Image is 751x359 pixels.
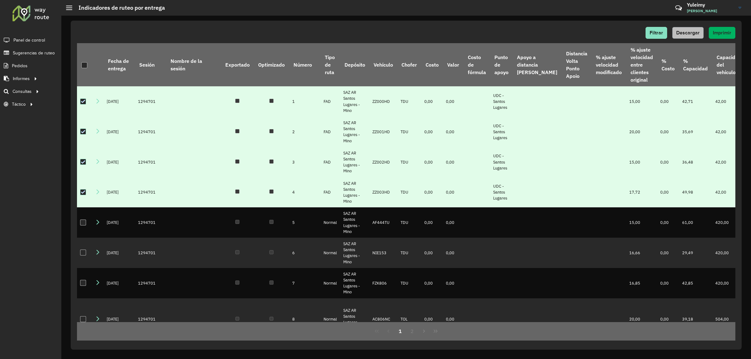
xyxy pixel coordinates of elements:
[320,147,340,177] td: FAD
[397,86,421,117] td: TDU
[712,86,745,117] td: 42,00
[340,177,369,208] td: SAZ AR Santos Lugares - Mino
[679,298,712,341] td: 39,18
[646,27,667,39] button: Filtrar
[712,238,745,268] td: 420,00
[687,2,734,8] h3: Yuleimy
[421,298,443,341] td: 0,00
[676,30,700,35] span: Descargar
[166,43,221,86] th: Nombre de la sesión
[104,43,135,86] th: Fecha de entrega
[418,325,430,337] button: Next Page
[369,177,397,208] td: ZZ003HD
[490,177,513,208] td: UDC - Santos Lugares
[626,147,657,177] td: 15,00
[135,43,166,86] th: Sesión
[443,86,463,117] td: 0,00
[443,117,463,147] td: 0,00
[406,325,418,337] button: 2
[657,147,679,177] td: 0,00
[289,86,320,117] td: 1
[340,268,369,298] td: SAZ AR Santos Lugares - Mino
[369,207,397,238] td: AF444TU
[320,298,340,341] td: Normal
[626,86,657,117] td: 15,00
[421,86,443,117] td: 0,00
[443,43,463,86] th: Valor
[289,147,320,177] td: 3
[626,268,657,298] td: 16,85
[369,268,397,298] td: FZK806
[562,43,591,86] th: Distancia Volta Ponto Apoio
[320,86,340,117] td: FAD
[490,86,513,117] td: UDC - Santos Lugares
[104,207,135,238] td: [DATE]
[650,30,663,35] span: Filtrar
[421,177,443,208] td: 0,00
[397,207,421,238] td: TDU
[421,207,443,238] td: 0,00
[340,86,369,117] td: SAZ AR Santos Lugares - Mino
[709,27,735,39] button: Imprimir
[443,147,463,177] td: 0,00
[340,207,369,238] td: SAZ AR Santos Lugares - Mino
[135,238,166,268] td: 1294701
[657,207,679,238] td: 0,00
[712,207,745,238] td: 420,00
[712,147,745,177] td: 42,00
[397,43,421,86] th: Chofer
[679,177,712,208] td: 49,98
[340,43,369,86] th: Depósito
[397,177,421,208] td: TDU
[289,207,320,238] td: 5
[591,43,626,86] th: % ajuste velocidad modificado
[394,325,406,337] button: 1
[13,50,55,56] span: Sugerencias de ruteo
[672,1,685,15] a: Contacto rápido
[513,43,562,86] th: Apoyo a distancia [PERSON_NAME]
[369,43,397,86] th: Vehículo
[104,298,135,341] td: [DATE]
[657,43,679,86] th: % Costo
[369,117,397,147] td: ZZ001HD
[104,238,135,268] td: [DATE]
[679,43,712,86] th: % Capacidad
[135,298,166,341] td: 1294701
[421,117,443,147] td: 0,00
[289,298,320,341] td: 8
[657,268,679,298] td: 0,00
[626,207,657,238] td: 15,00
[320,177,340,208] td: FAD
[490,43,513,86] th: Punto de apoyo
[369,147,397,177] td: ZZ002HD
[104,86,135,117] td: [DATE]
[254,43,289,86] th: Optimizado
[320,268,340,298] td: Normal
[320,117,340,147] td: FAD
[340,298,369,341] td: SAZ AR Santos Lugares - Mino
[679,147,712,177] td: 36,48
[397,238,421,268] td: TDU
[13,88,32,95] span: Consultas
[13,37,45,43] span: Panel de control
[104,268,135,298] td: [DATE]
[421,238,443,268] td: 0,00
[679,117,712,147] td: 35,69
[135,177,166,208] td: 1294701
[320,238,340,268] td: Normal
[289,43,320,86] th: Número
[657,177,679,208] td: 0,00
[421,268,443,298] td: 0,00
[320,43,340,86] th: Tipo de ruta
[397,117,421,147] td: TDU
[712,268,745,298] td: 420,00
[135,117,166,147] td: 1294701
[289,268,320,298] td: 7
[369,298,397,341] td: AC806NC
[687,8,734,14] span: [PERSON_NAME]
[397,147,421,177] td: TDU
[369,86,397,117] td: ZZ000HD
[135,86,166,117] td: 1294701
[443,298,463,341] td: 0,00
[104,177,135,208] td: [DATE]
